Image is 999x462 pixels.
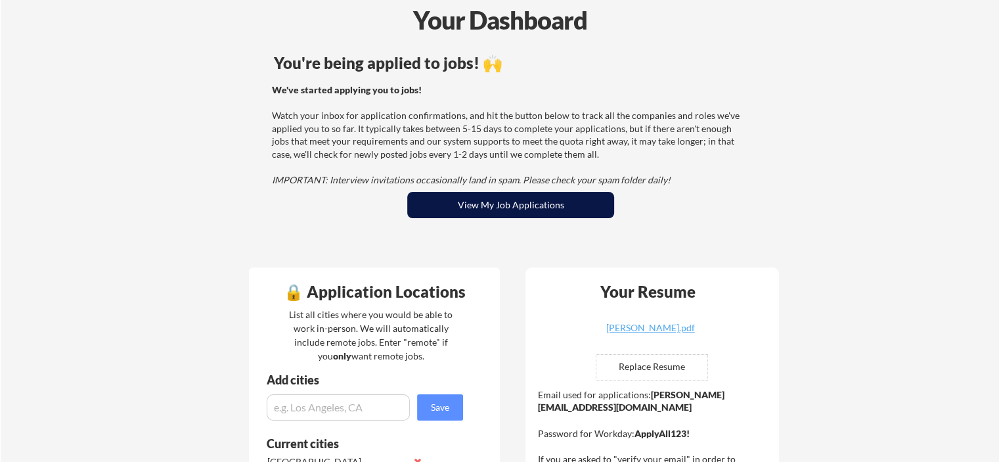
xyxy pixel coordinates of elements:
[572,323,728,344] a: [PERSON_NAME].pdf
[583,284,713,300] div: Your Resume
[267,374,466,386] div: Add cities
[572,323,728,333] div: [PERSON_NAME].pdf
[634,428,690,439] strong: ApplyAll123!
[1,1,999,39] div: Your Dashboard
[417,394,463,421] button: Save
[267,438,449,450] div: Current cities
[407,192,614,218] button: View My Job Applications
[272,84,422,95] strong: We've started applying you to jobs!
[272,174,671,185] em: IMPORTANT: Interview invitations occasionally land in spam. Please check your spam folder daily!
[274,55,747,71] div: You're being applied to jobs! 🙌
[538,389,724,413] strong: [PERSON_NAME][EMAIL_ADDRESS][DOMAIN_NAME]
[252,284,497,300] div: 🔒 Application Locations
[267,394,410,421] input: e.g. Los Angeles, CA
[280,308,461,363] div: List all cities where you would be able to work in-person. We will automatically include remote j...
[332,350,351,361] strong: only
[272,83,745,187] div: Watch your inbox for application confirmations, and hit the button below to track all the compani...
